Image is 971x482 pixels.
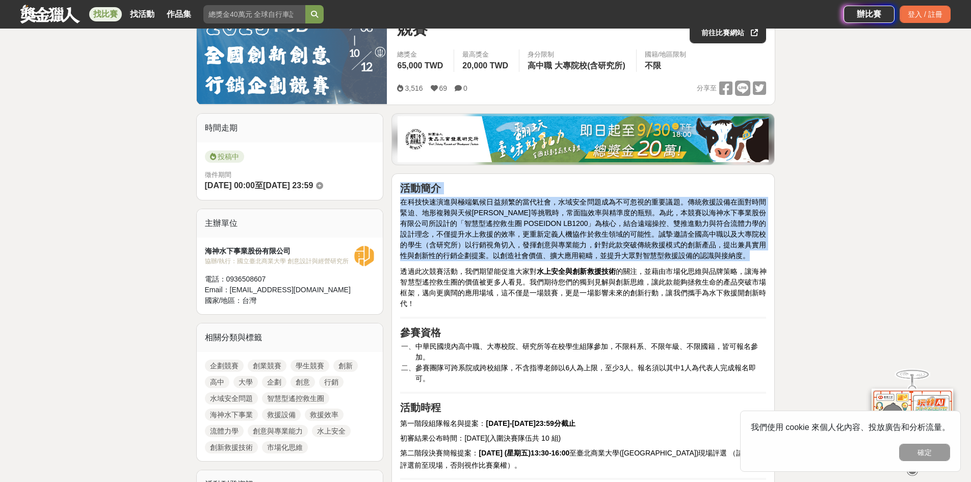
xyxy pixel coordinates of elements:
div: Email： [EMAIL_ADDRESS][DOMAIN_NAME] [205,285,355,295]
span: 初審結果公布時間：[DATE]( [400,434,489,442]
a: 大學 [233,376,258,388]
span: 20,000 TWD [462,61,508,70]
span: 投稿中 [205,150,244,163]
a: 高中 [205,376,229,388]
span: 第二階段決賽簡報提案： 至臺北商業大學([GEOGRAPHIC_DATA])現場評選 （請派員於評選前至現場，否則視作比賽棄權）。 [400,449,765,469]
a: 海神水下事業 [205,409,258,421]
span: 至 [255,181,263,190]
span: 第一階段組隊報名與提案： [400,419,535,427]
span: 分享至 [697,81,717,96]
span: 65,000 TWD [397,61,443,70]
span: 徵件期間 [205,171,231,179]
span: 我們使用 cookie 來個人化內容、投放廣告和分析流量。 [751,423,950,432]
a: 行銷 [319,376,344,388]
a: 企劃競賽 [205,360,244,372]
a: 流體力學 [205,425,244,437]
strong: 水上安全與創新救援技術 [537,267,616,275]
a: 創新 [333,360,358,372]
a: 作品集 [163,7,195,21]
input: 總獎金40萬元 全球自行車設計比賽 [203,5,305,23]
div: 時間走期 [197,114,383,142]
div: 海神水下事業股份有限公司 [205,246,355,257]
span: 高中職 [528,61,552,70]
img: d2146d9a-e6f6-4337-9592-8cefde37ba6b.png [872,381,953,449]
div: 身分限制 [528,49,628,60]
span: 在科技快速演進與極端氣候日益頻繁的當代社會，水域安全問題成為不可忽視的重要議題。傳統救援設備在面對時間緊迫、地形複雜與天候[PERSON_NAME]等挑戰時，常面臨效率與精準度的瓶頸。為此，本競... [400,198,766,260]
strong: 活動時程 [400,402,441,413]
strong: 23:59分截止 [536,419,575,427]
span: 最高獎金 [462,49,511,60]
span: [DATE] 00:00 [205,181,255,190]
span: 69 [439,84,448,92]
a: 救援效率 [305,409,344,421]
a: 水上安全 [312,425,351,437]
span: 不限 [645,61,661,70]
a: 救援設備 [262,409,301,421]
span: 參賽團隊可跨系院或跨校組隊，不含指導老師以6人為上限，至少3人。報名須以其中1人為代表人完成報名即可。 [415,364,755,383]
span: [DATE] 23:59 [263,181,313,190]
span: ) [559,434,561,442]
span: 大專院校(含研究所) [555,61,625,70]
strong: [DATE]-[DATE] [486,419,535,427]
a: 學生競賽 [291,360,329,372]
div: 登入 / 註冊 [900,6,951,23]
span: 0 [463,84,467,92]
span: 國家/地區： [205,296,243,305]
div: 協辦/執行： 國立臺北商業大學 創意設計與經營研究所 [205,257,355,266]
button: 確定 [899,444,950,461]
strong: [DATE] (星期五)13:30-16:00 [479,449,569,457]
a: 企劃 [262,376,286,388]
a: 水域安全問題 [205,392,258,404]
div: 國籍/地區限制 [645,49,687,60]
span: 台灣 [242,296,256,305]
span: 入圍決賽隊伍共 10 組 [489,434,558,442]
a: 辦比賽 [844,6,895,23]
div: 主辦單位 [197,209,383,238]
a: 找比賽 [89,7,122,21]
a: 創業競賽 [248,360,286,372]
a: 智慧型遙控救生圈 [262,392,329,404]
div: 相關分類與標籤 [197,323,383,352]
strong: 參賽資格 [400,327,441,338]
div: 電話： 0936508607 [205,274,355,285]
a: 創意 [291,376,315,388]
a: 創新救援技術 [205,441,258,453]
span: 中華民國境內高中職、大專校院、研究所等在校學生組隊參加，不限科系、不限年級、不限國籍，皆可報名參加。 [415,342,758,361]
img: 1c81a89c-c1b3-4fd6-9c6e-7d29d79abef5.jpg [398,116,769,162]
a: 找活動 [126,7,159,21]
a: 市場化思維 [262,441,308,453]
span: 透過此次競賽活動，我們期望能促進大家對 的關注，並藉由市場化思維與品牌策略，讓海神智慧型遙控救生圈的價值被更多人看見。我們期待您們的獨到見解與創新思維，讓此款能夠拯救生命的產品突破市場框架，邁向... [400,267,766,308]
span: 3,516 [405,84,423,92]
strong: 活動簡介 [400,183,441,194]
span: 總獎金 [397,49,445,60]
a: 創意與專業能力 [248,425,308,437]
a: 前往比賽網站 [690,21,766,43]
